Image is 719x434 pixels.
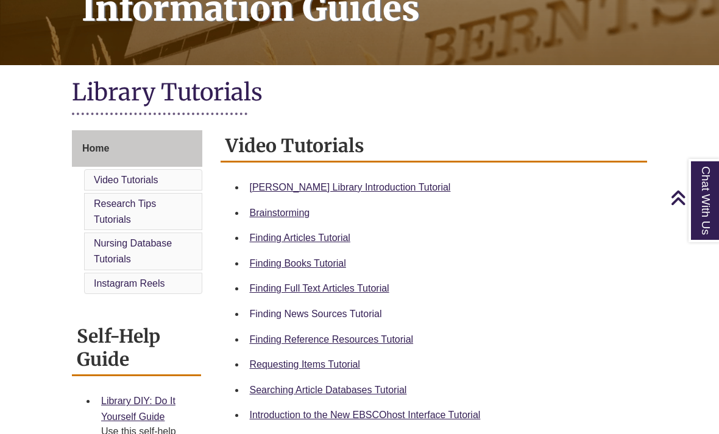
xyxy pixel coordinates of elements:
a: Instagram Reels [94,278,165,289]
a: Requesting Items Tutorial [250,359,360,369]
a: Finding Articles Tutorial [250,233,350,243]
a: [PERSON_NAME] Library Introduction Tutorial [250,182,451,192]
a: Brainstorming [250,208,310,218]
a: Library DIY: Do It Yourself Guide [101,396,175,422]
a: Video Tutorials [94,175,158,185]
a: Home [72,130,202,167]
a: Introduction to the New EBSCOhost Interface Tutorial [250,410,481,420]
a: Searching Article Databases Tutorial [250,385,407,395]
a: Finding Full Text Articles Tutorial [250,283,389,293]
h1: Library Tutorials [72,77,647,110]
a: Finding Reference Resources Tutorial [250,334,414,345]
a: Research Tips Tutorials [94,198,156,225]
a: Finding News Sources Tutorial [250,309,382,319]
h2: Self-Help Guide [72,321,201,376]
h2: Video Tutorials [221,130,648,163]
span: Home [82,143,109,153]
a: Nursing Database Tutorials [94,238,172,264]
a: Back to Top [670,189,716,206]
div: Guide Page Menu [72,130,202,296]
a: Finding Books Tutorial [250,258,346,268]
